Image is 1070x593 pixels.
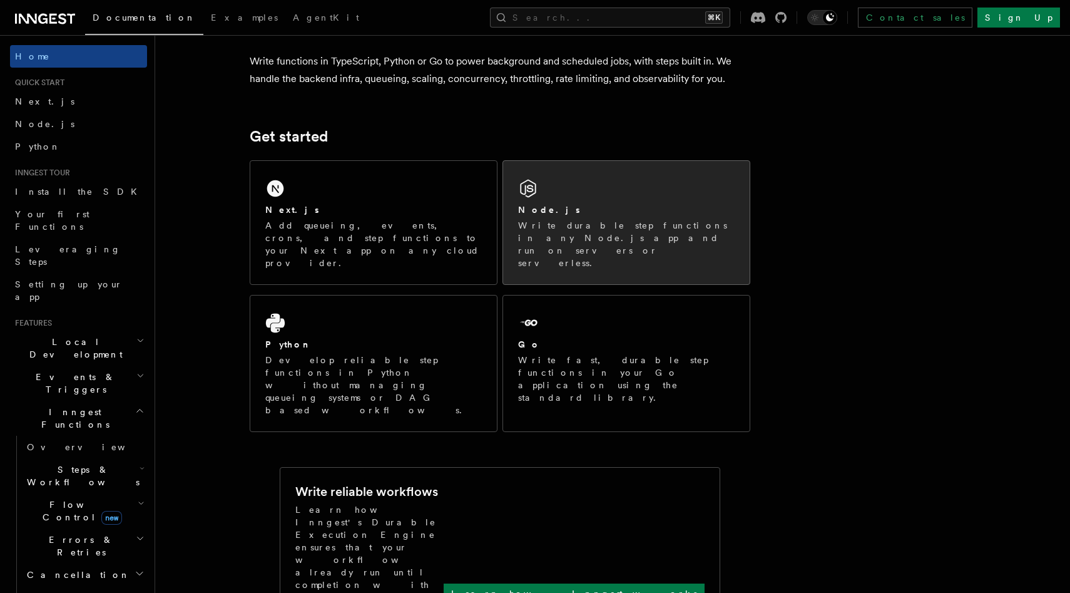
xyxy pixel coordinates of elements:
button: Toggle dark mode [807,10,837,25]
a: AgentKit [285,4,367,34]
a: Node.js [10,113,147,135]
span: Inngest tour [10,168,70,178]
button: Inngest Functions [10,401,147,436]
a: Get started [250,128,328,145]
a: Home [10,45,147,68]
p: Develop reliable step functions in Python without managing queueing systems or DAG based workflows. [265,354,482,416]
span: Python [15,142,61,152]
span: Inngest Functions [10,406,135,431]
span: Home [15,50,50,63]
span: Cancellation [22,569,130,581]
a: Next.js [10,90,147,113]
span: Documentation [93,13,196,23]
button: Errors & Retries [22,529,147,564]
span: Your first Functions [15,209,89,232]
span: Quick start [10,78,64,88]
a: Examples [203,4,285,34]
a: Sign Up [977,8,1060,28]
button: Cancellation [22,564,147,586]
span: Setting up your app [15,279,123,302]
button: Flow Controlnew [22,493,147,529]
a: Contact sales [858,8,972,28]
h2: Node.js [518,204,580,216]
p: Write durable step functions in any Node.js app and run on servers or serverless. [518,219,735,269]
span: Examples [211,13,278,23]
a: Your first Functions [10,203,147,238]
p: Add queueing, events, crons, and step functions to your Next app on any cloud provider. [265,219,482,269]
span: Leveraging Steps [15,244,121,267]
h2: Next.js [265,204,319,216]
span: AgentKit [293,13,359,23]
span: Events & Triggers [10,371,136,396]
h2: Go [518,338,541,351]
h2: Write reliable workflows [295,483,438,500]
a: GoWrite fast, durable step functions in your Go application using the standard library. [502,295,750,432]
span: Steps & Workflows [22,463,140,488]
a: Next.jsAdd queueing, events, crons, and step functions to your Next app on any cloud provider. [250,160,497,285]
button: Steps & Workflows [22,458,147,493]
kbd: ⌘K [705,11,723,24]
span: Install the SDK [15,187,145,197]
a: Install the SDK [10,180,147,203]
p: Write functions in TypeScript, Python or Go to power background and scheduled jobs, with steps bu... [250,53,750,88]
button: Search...⌘K [490,8,730,28]
span: Errors & Retries [22,534,136,559]
span: Node.js [15,119,74,129]
span: Flow Control [22,498,138,523]
span: Local Development [10,336,136,361]
p: Write fast, durable step functions in your Go application using the standard library. [518,354,735,404]
a: Node.jsWrite durable step functions in any Node.js app and run on servers or serverless. [502,160,750,285]
a: Python [10,135,147,158]
h2: Python [265,338,312,351]
a: PythonDevelop reliable step functions in Python without managing queueing systems or DAG based wo... [250,295,497,432]
span: Features [10,318,52,328]
a: Documentation [85,4,203,35]
a: Setting up your app [10,273,147,308]
span: new [101,511,122,525]
button: Local Development [10,331,147,366]
span: Next.js [15,96,74,106]
button: Events & Triggers [10,366,147,401]
a: Overview [22,436,147,458]
a: Leveraging Steps [10,238,147,273]
span: Overview [27,442,156,452]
